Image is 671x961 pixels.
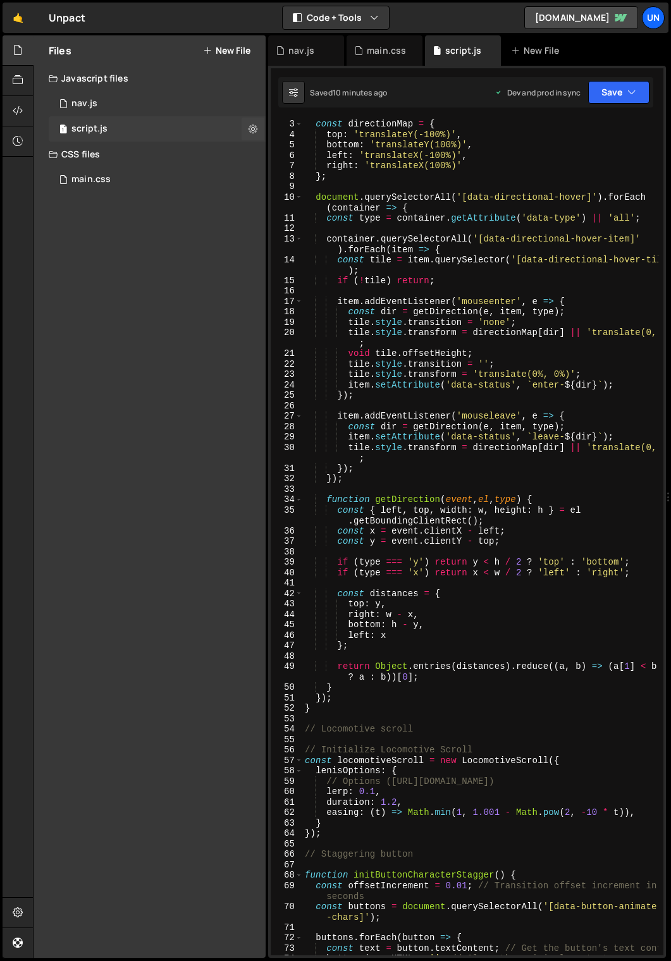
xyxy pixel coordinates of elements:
[271,390,303,401] div: 25
[271,276,303,286] div: 15
[271,693,303,704] div: 51
[271,150,303,161] div: 6
[271,735,303,745] div: 55
[271,380,303,391] div: 24
[49,44,71,58] h2: Files
[271,943,303,954] div: 73
[271,474,303,484] div: 32
[271,589,303,599] div: 42
[271,578,303,589] div: 41
[271,119,303,130] div: 3
[271,766,303,776] div: 58
[271,526,303,537] div: 36
[283,6,389,29] button: Code + Tools
[271,484,303,495] div: 33
[367,44,406,57] div: main.css
[271,724,303,735] div: 54
[271,922,303,933] div: 71
[271,348,303,359] div: 21
[271,536,303,547] div: 37
[271,756,303,766] div: 57
[271,818,303,829] div: 63
[271,234,303,255] div: 13
[271,401,303,412] div: 26
[49,116,266,142] div: script.js
[445,44,481,57] div: script.js
[271,661,303,682] div: 49
[71,123,108,135] div: script.js
[271,870,303,881] div: 68
[271,568,303,578] div: 40
[49,91,266,116] div: 17047/46918.js
[271,640,303,651] div: 47
[271,317,303,328] div: 19
[271,286,303,297] div: 16
[271,213,303,224] div: 11
[59,125,67,135] span: 1
[271,140,303,150] div: 5
[271,369,303,380] div: 23
[271,860,303,871] div: 67
[271,494,303,505] div: 34
[271,703,303,714] div: 52
[271,682,303,693] div: 50
[271,849,303,860] div: 66
[524,6,638,29] a: [DOMAIN_NAME]
[271,839,303,850] div: 65
[271,807,303,818] div: 62
[271,432,303,443] div: 29
[34,66,266,91] div: Javascript files
[310,87,387,98] div: Saved
[271,630,303,641] div: 46
[271,505,303,526] div: 35
[271,422,303,432] div: 28
[271,933,303,943] div: 72
[271,609,303,620] div: 44
[271,745,303,756] div: 56
[271,902,303,922] div: 70
[495,87,581,98] div: Dev and prod in sync
[271,881,303,902] div: 69
[333,87,387,98] div: 10 minutes ago
[271,171,303,182] div: 8
[34,142,266,167] div: CSS files
[3,3,34,33] a: 🤙
[642,6,665,29] a: Un
[271,411,303,422] div: 27
[271,327,303,348] div: 20
[49,10,85,25] div: Unpact
[271,797,303,808] div: 61
[271,223,303,234] div: 12
[271,620,303,630] div: 45
[71,98,97,109] div: nav.js
[271,297,303,307] div: 17
[288,44,314,57] div: nav.js
[271,443,303,463] div: 30
[511,44,564,57] div: New File
[271,776,303,787] div: 59
[271,557,303,568] div: 39
[271,828,303,839] div: 64
[271,359,303,370] div: 22
[271,547,303,558] div: 38
[271,130,303,140] div: 4
[271,181,303,192] div: 9
[271,307,303,317] div: 18
[49,167,266,192] div: main.css
[588,81,649,104] button: Save
[271,161,303,171] div: 7
[203,46,250,56] button: New File
[271,651,303,662] div: 48
[271,599,303,609] div: 43
[271,714,303,725] div: 53
[271,255,303,276] div: 14
[71,174,111,185] div: main.css
[271,192,303,213] div: 10
[271,787,303,797] div: 60
[271,463,303,474] div: 31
